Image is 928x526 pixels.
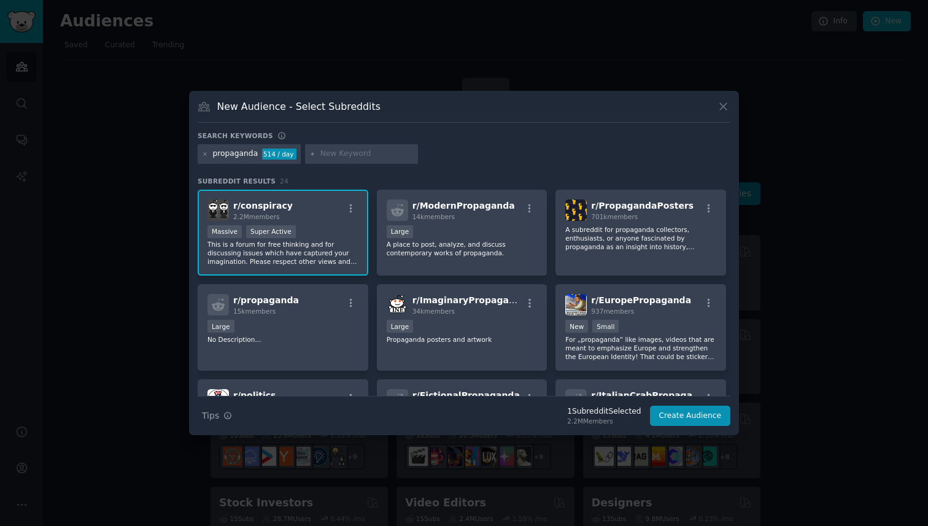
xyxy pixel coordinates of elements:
div: Small [592,320,619,333]
input: New Keyword [320,149,414,160]
img: EuropePropaganda [565,294,587,315]
img: conspiracy [207,199,229,221]
p: No Description... [207,335,358,344]
p: A place to post, analyze, and discuss contemporary works of propaganda. [387,240,538,257]
span: 15k members [233,307,276,315]
p: Propaganda posters and artwork [387,335,538,344]
span: 701k members [591,213,638,220]
span: r/ EuropePropaganda [591,295,691,305]
button: Tips [198,405,236,427]
span: r/ FictionalPropaganda [412,390,520,400]
p: A subreddit for propaganda collectors, enthusiasts, or anyone fascinated by propaganda as an insi... [565,225,716,251]
span: 937 members [591,307,634,315]
span: r/ politics [233,390,276,400]
button: Create Audience [650,406,731,427]
div: 514 / day [262,149,296,160]
h3: New Audience - Select Subreddits [217,100,381,113]
div: Large [387,225,414,238]
span: r/ ModernPropaganda [412,201,515,211]
p: For „propaganda“ like images, videos that are meant to emphasize Europe and strengthen the Europe... [565,335,716,361]
div: Massive [207,225,242,238]
p: This is a forum for free thinking and for discussing issues which have captured your imagination.... [207,240,358,266]
h3: Search keywords [198,131,273,140]
span: 24 [280,177,288,185]
span: 14k members [412,213,455,220]
img: politics [207,389,229,411]
span: r/ ImaginaryPropaganda [412,295,527,305]
span: 34k members [412,307,455,315]
div: propaganda [213,149,258,160]
span: r/ conspiracy [233,201,293,211]
span: r/ ItalianCrabPropaganda [591,390,710,400]
div: 1 Subreddit Selected [567,406,641,417]
span: Subreddit Results [198,177,276,185]
span: r/ propaganda [233,295,299,305]
div: Large [387,320,414,333]
div: Large [207,320,234,333]
div: Super Active [246,225,296,238]
div: New [565,320,588,333]
span: Tips [202,409,219,422]
img: PropagandaPosters [565,199,587,221]
div: 2.2M Members [567,417,641,425]
img: ImaginaryPropaganda [387,294,408,315]
span: 2.2M members [233,213,280,220]
span: r/ PropagandaPosters [591,201,694,211]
